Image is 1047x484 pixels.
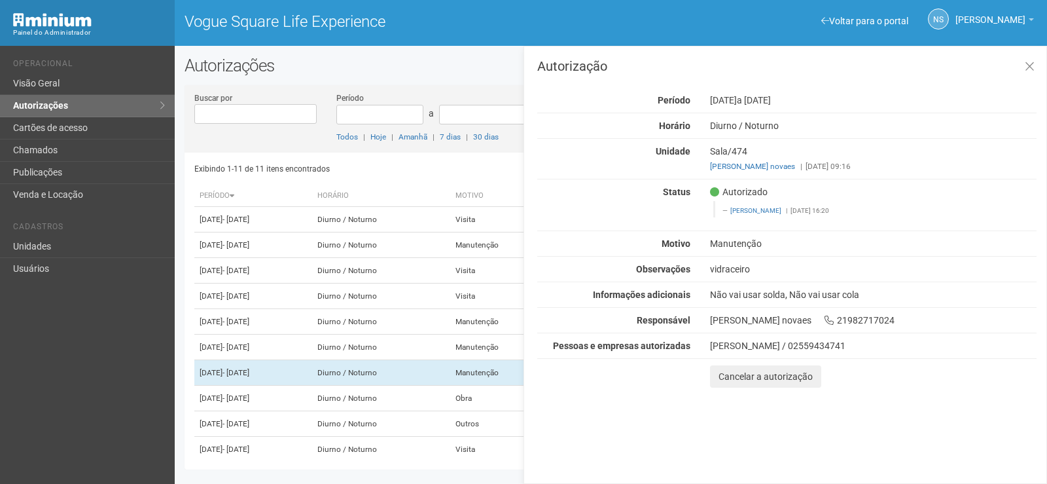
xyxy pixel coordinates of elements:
[194,386,313,411] td: [DATE]
[391,132,393,141] span: |
[659,121,690,131] strong: Horário
[185,13,601,30] h1: Vogue Square Life Experience
[194,284,313,309] td: [DATE]
[194,360,313,386] td: [DATE]
[222,394,249,403] span: - [DATE]
[363,132,365,141] span: |
[466,132,468,141] span: |
[710,162,795,171] a: [PERSON_NAME] novaes
[450,386,556,411] td: Obra
[194,159,611,179] div: Exibindo 1-11 de 11 itens encontrados
[222,419,249,428] span: - [DATE]
[440,132,461,141] a: 7 dias
[222,291,249,301] span: - [DATE]
[222,215,249,224] span: - [DATE]
[222,445,249,454] span: - [DATE]
[222,266,249,275] span: - [DATE]
[662,238,690,249] strong: Motivo
[637,315,690,326] strong: Responsável
[194,92,232,104] label: Buscar por
[450,437,556,462] td: Visita
[710,186,768,198] span: Autorizado
[13,59,165,73] li: Operacional
[336,92,364,104] label: Período
[222,317,249,326] span: - [DATE]
[722,206,1029,215] footer: [DATE] 16:20
[222,240,249,250] span: - [DATE]
[553,341,690,351] strong: Pessoas e empresas autorizadas
[312,233,450,258] td: Diurno / Noturno
[194,411,313,437] td: [DATE]
[194,233,313,258] td: [DATE]
[312,185,450,207] th: Horário
[429,108,434,119] span: a
[955,2,1025,25] span: Nicolle Silva
[336,132,358,141] a: Todos
[312,411,450,437] td: Diurno / Noturno
[194,207,313,233] td: [DATE]
[656,146,690,157] strong: Unidade
[194,258,313,284] td: [DATE]
[700,238,1046,250] div: Manutenção
[450,258,556,284] td: Visita
[800,162,802,171] span: |
[928,9,949,29] a: NS
[737,95,771,105] span: a [DATE]
[658,95,690,105] strong: Período
[433,132,435,141] span: |
[700,289,1046,301] div: Não vai usar solda, Não vai usar cola
[194,335,313,360] td: [DATE]
[450,233,556,258] td: Manutenção
[450,284,556,309] td: Visita
[450,185,556,207] th: Motivo
[700,120,1046,132] div: Diurno / Noturno
[312,258,450,284] td: Diurno / Noturno
[312,437,450,462] td: Diurno / Noturno
[312,207,450,233] td: Diurno / Noturno
[13,27,165,39] div: Painel do Administrador
[222,343,249,352] span: - [DATE]
[786,207,787,214] span: |
[370,132,386,141] a: Hoje
[710,160,1037,172] div: [DATE] 09:16
[194,185,313,207] th: Período
[821,16,908,26] a: Voltar para o portal
[710,340,1037,352] div: [PERSON_NAME] / 02559434741
[450,207,556,233] td: Visita
[710,365,821,388] button: Cancelar a autorização
[13,13,92,27] img: Minium
[473,132,499,141] a: 30 dias
[450,335,556,360] td: Manutenção
[450,309,556,335] td: Manutenção
[537,60,1037,73] h3: Autorização
[450,360,556,386] td: Manutenção
[399,132,427,141] a: Amanhã
[663,187,690,197] strong: Status
[700,145,1046,172] div: Sala/474
[312,360,450,386] td: Diurno / Noturno
[312,284,450,309] td: Diurno / Noturno
[450,411,556,437] td: Outros
[955,16,1034,27] a: [PERSON_NAME]
[13,222,165,236] li: Cadastros
[222,368,249,377] span: - [DATE]
[312,386,450,411] td: Diurno / Noturno
[194,309,313,335] td: [DATE]
[194,437,313,462] td: [DATE]
[730,207,781,214] a: [PERSON_NAME]
[700,314,1046,326] div: [PERSON_NAME] novaes 21982717024
[312,309,450,335] td: Diurno / Noturno
[636,264,690,274] strong: Observações
[700,263,1046,275] div: vidraceiro
[312,335,450,360] td: Diurno / Noturno
[700,94,1046,106] div: [DATE]
[185,56,1037,75] h2: Autorizações
[593,289,690,300] strong: Informações adicionais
